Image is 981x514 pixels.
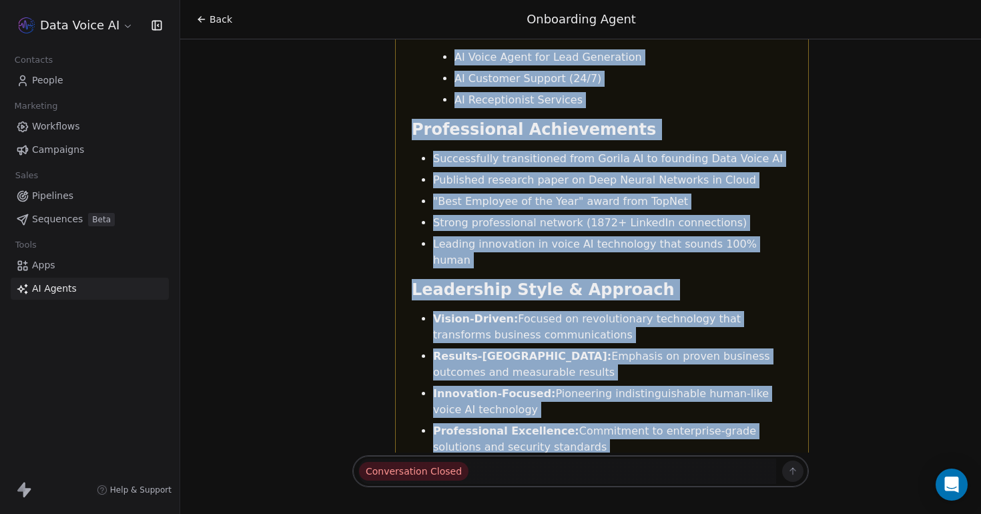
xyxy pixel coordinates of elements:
span: Apps [32,258,55,272]
span: Sequences [32,212,83,226]
a: SequencesBeta [11,208,169,230]
span: Beta [88,213,115,226]
button: Data Voice AI [16,14,136,37]
a: Help & Support [97,485,172,495]
strong: Results-[GEOGRAPHIC_DATA]: [433,350,611,362]
strong: Vision-Driven: [433,312,518,325]
a: People [11,69,169,91]
h2: Leadership Style & Approach [412,279,792,300]
li: AI Voice Agent for Lead Generation [454,49,792,65]
span: People [32,73,63,87]
strong: Professional Excellence: [433,425,579,437]
span: Conversation Closed [359,462,468,481]
li: Successfully transitioned from Gorila AI to founding Data Voice AI [433,151,792,167]
li: AI Customer Support (24/7) [454,71,792,87]
span: Onboarding Agent [527,12,636,26]
span: Marketing [9,96,63,116]
span: Sales [9,166,44,186]
li: Leading innovation in voice AI technology that sounds 100% human [433,236,792,268]
li: "Best Employee of the Year" award from TopNet [433,194,792,210]
span: Help & Support [110,485,172,495]
a: Pipelines [11,185,169,207]
div: Open Intercom Messenger [936,469,968,501]
a: AI Agents [11,278,169,300]
h2: Professional Achievements [412,119,792,140]
img: 66ab4aae-17ae-441a-b851-cd300b3af65b.png [19,17,35,33]
span: Campaigns [32,143,84,157]
span: Contacts [9,50,59,70]
li: Published research paper on Deep Neural Networks in Cloud [433,172,792,188]
span: Workflows [32,119,80,134]
span: Data Voice AI [40,17,119,34]
li: AI Receptionist Services [454,92,792,108]
span: AI Agents [32,282,77,296]
span: Back [210,13,232,26]
a: Workflows [11,115,169,138]
li: Pioneering indistinguishable human-like voice AI technology [433,386,792,418]
span: Tools [9,235,42,255]
strong: Innovation-Focused: [433,387,555,400]
li: Focused on revolutionary technology that transforms business communications [433,311,792,343]
a: Apps [11,254,169,276]
a: Campaigns [11,139,169,161]
li: Commitment to enterprise-grade solutions and security standards [433,423,792,455]
li: Emphasis on proven business outcomes and measurable results [433,348,792,380]
span: Pipelines [32,189,73,203]
li: Strong professional network (1872+ LinkedIn connections) [433,215,792,231]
